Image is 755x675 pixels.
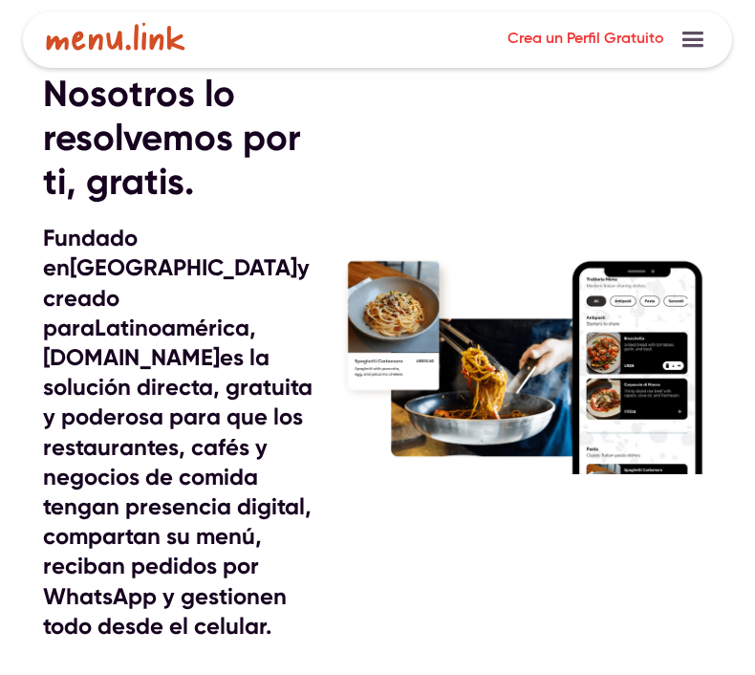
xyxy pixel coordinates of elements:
[664,11,721,68] div: menu
[43,223,313,641] h1: Fundado en y creado para , es la solución directa, gratuita y poderosa para que los restaurantes,...
[43,72,301,204] strong: Nosotros lo resolvemos por ti, gratis.
[43,343,220,371] strong: [DOMAIN_NAME]
[70,253,297,281] strong: [GEOGRAPHIC_DATA]
[95,314,249,341] strong: Latinoamérica
[507,28,664,53] a: Crea un Perfil Gratuito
